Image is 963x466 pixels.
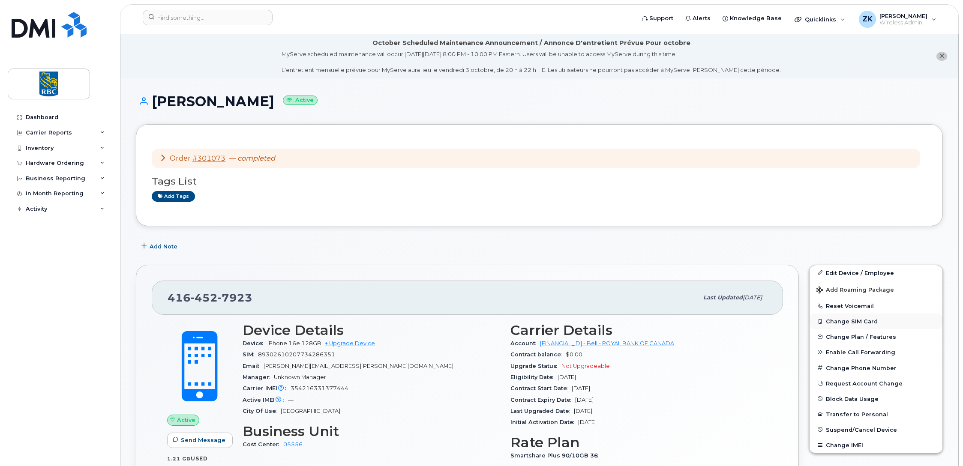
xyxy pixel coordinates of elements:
[191,455,208,462] span: used
[810,281,942,298] button: Add Roaming Package
[274,374,326,380] span: Unknown Manager
[243,323,500,338] h3: Device Details
[243,397,288,403] span: Active IMEI
[282,50,781,74] div: MyServe scheduled maintenance will occur [DATE][DATE] 8:00 PM - 10:00 PM Eastern. Users will be u...
[243,363,264,369] span: Email
[703,294,743,301] span: Last updated
[816,287,894,295] span: Add Roaming Package
[826,426,897,433] span: Suspend/Cancel Device
[810,406,942,422] button: Transfer to Personal
[152,176,927,187] h3: Tags List
[372,39,690,48] div: October Scheduled Maintenance Announcement / Annonce D'entretient Prévue Pour octobre
[243,441,283,448] span: Cost Center
[152,191,195,202] a: Add tags
[566,351,582,358] span: $0.00
[810,298,942,314] button: Reset Voicemail
[558,374,576,380] span: [DATE]
[288,397,294,403] span: —
[243,340,267,347] span: Device
[510,385,572,391] span: Contract Start Date
[167,433,233,448] button: Send Message
[325,340,375,347] a: + Upgrade Device
[810,344,942,360] button: Enable Call Forwarding
[243,385,291,391] span: Carrier IMEI
[510,408,574,414] span: Last Upgraded Date
[243,351,258,358] span: SIM
[810,314,942,329] button: Change SIM Card
[561,363,610,369] span: Not Upgradeable
[181,436,225,444] span: Send Message
[574,408,592,414] span: [DATE]
[810,391,942,406] button: Block Data Usage
[510,397,575,403] span: Contract Expiry Date
[743,294,762,301] span: [DATE]
[510,363,561,369] span: Upgrade Status
[826,334,896,340] span: Change Plan / Features
[810,265,942,281] a: Edit Device / Employee
[168,291,252,304] span: 416
[237,154,275,162] em: completed
[575,397,594,403] span: [DATE]
[826,349,895,355] span: Enable Call Forwarding
[136,94,943,109] h1: [PERSON_NAME]
[283,441,303,448] a: 05556
[510,323,768,338] h3: Carrier Details
[192,154,225,162] a: #301073
[810,360,942,376] button: Change Phone Number
[267,340,321,347] span: iPhone 16e 128GB
[264,363,453,369] span: [PERSON_NAME][EMAIL_ADDRESS][PERSON_NAME][DOMAIN_NAME]
[510,452,603,459] span: Smartshare Plus 90/10GB 36
[510,374,558,380] span: Eligibility Date
[243,424,500,439] h3: Business Unit
[540,340,674,347] a: [FINANCIAL_ID] - Bell - ROYAL BANK OF CANADA
[510,435,768,450] h3: Rate Plan
[281,408,340,414] span: [GEOGRAPHIC_DATA]
[810,437,942,453] button: Change IMEI
[291,385,348,391] span: 354216331377444
[810,329,942,344] button: Change Plan / Features
[218,291,252,304] span: 7923
[572,385,590,391] span: [DATE]
[177,416,195,424] span: Active
[167,456,191,462] span: 1.21 GB
[191,291,218,304] span: 452
[258,351,335,358] span: 89302610207734286351
[243,374,274,380] span: Manager
[283,96,318,105] small: Active
[170,154,191,162] span: Order
[150,242,177,251] span: Add Note
[810,422,942,437] button: Suspend/Cancel Device
[229,154,275,162] span: —
[510,351,566,358] span: Contract balance
[578,419,597,425] span: [DATE]
[510,419,578,425] span: Initial Activation Date
[810,376,942,391] button: Request Account Change
[136,239,185,254] button: Add Note
[936,52,947,61] button: close notification
[510,340,540,347] span: Account
[243,408,281,414] span: City Of Use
